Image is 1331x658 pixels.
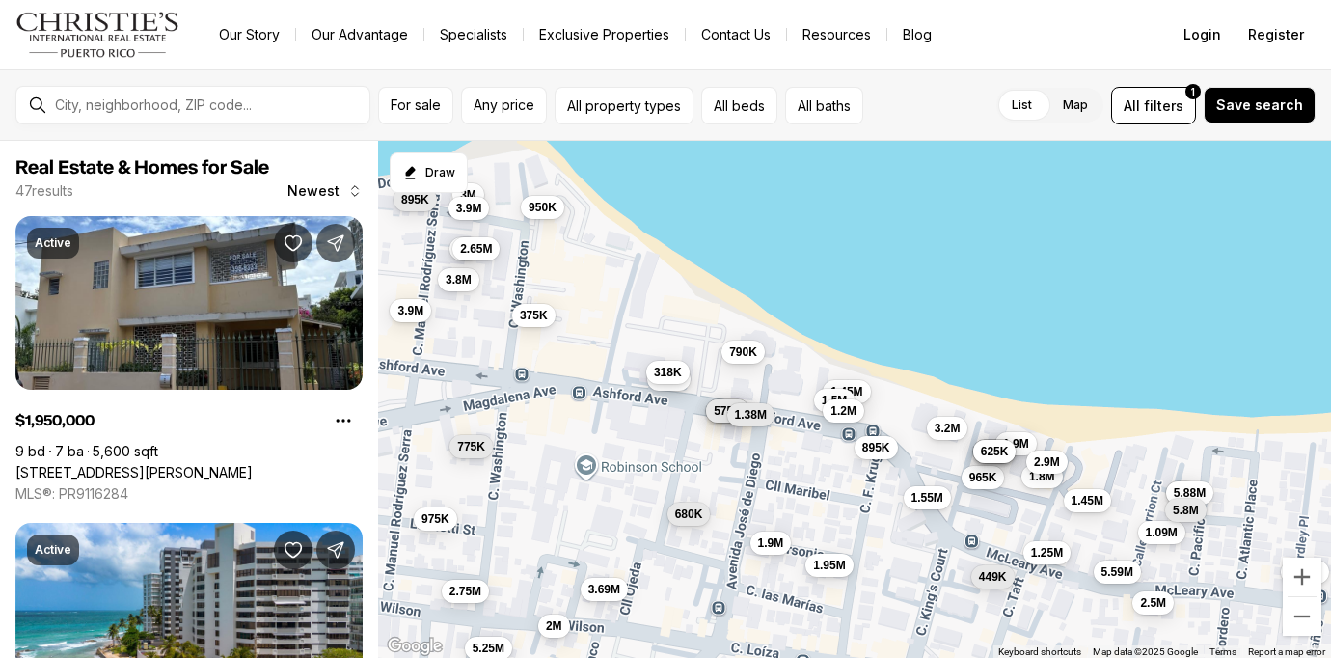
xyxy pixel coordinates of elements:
button: 1.2M [823,399,864,423]
button: 2M [538,614,570,637]
button: 2.75M [442,580,489,603]
button: 2.9M [1026,450,1068,473]
span: 895K [862,440,890,455]
button: 1.45M [1064,489,1111,512]
button: 3.9M [448,196,490,219]
span: 3.9M [456,200,482,215]
span: 1.55M [911,489,943,505]
span: 1.8M [1029,469,1055,484]
span: 3.9M [397,302,423,317]
span: 1 [1191,84,1195,99]
a: Our Advantage [296,21,423,48]
span: Any price [474,97,534,113]
button: 575K [706,398,749,422]
span: 2.75M [449,584,481,599]
button: 1.55M [904,485,951,508]
button: Save Property: 1 MANUEL RODRIGUEZ SERRA ST #6 [274,531,312,569]
span: filters [1144,96,1183,116]
button: 1.38M [727,402,774,425]
span: 625K [981,443,1009,458]
span: 1.45M [830,384,862,399]
button: 965K [962,466,1005,489]
span: 1.5M [822,392,848,407]
button: 375K [512,303,556,326]
span: 5.88M [1174,485,1206,501]
a: Resources [787,21,886,48]
button: 5.8M [1165,499,1207,522]
button: All baths [785,87,863,124]
span: 775K [457,439,485,454]
span: 895K [401,191,429,206]
span: Map data ©2025 Google [1093,646,1198,657]
button: 3.69M [581,577,628,600]
button: 1.95M [805,553,853,576]
a: 1510 CALLE MIRSONIA, SAN JUAN PR, 00911 [15,464,253,481]
span: 1.38M [735,406,767,422]
button: 3.8M [438,268,479,291]
span: 1.9M [758,535,784,550]
button: Newest [276,172,374,210]
button: Login [1172,15,1233,54]
span: 1.45M [1072,493,1103,508]
button: 1.25M [1023,540,1071,563]
button: For sale [378,87,453,124]
a: Specialists [424,21,523,48]
button: 3M [452,183,484,206]
button: Save search [1204,87,1316,123]
span: For sale [391,97,441,113]
span: 2.5M [1140,595,1166,611]
button: 1.9M [995,432,1037,455]
a: Our Story [204,21,295,48]
p: 47 results [15,183,73,199]
span: 1.09M [1146,525,1178,540]
img: logo [15,12,180,58]
span: Newest [287,183,340,199]
button: All property types [555,87,693,124]
button: 1.9M [750,531,792,554]
button: 950K [521,196,564,219]
span: 975K [421,510,449,526]
p: Active [35,235,71,251]
a: Terms (opens in new tab) [1209,646,1236,657]
span: Register [1248,27,1304,42]
span: 2M [546,617,562,633]
button: 945K [647,367,691,390]
span: 950K [529,200,557,215]
button: 775K [449,435,493,458]
button: 3.2M [927,416,968,439]
span: 575K [714,402,742,418]
button: 895K [855,436,898,459]
span: 945K [655,370,683,386]
label: List [996,88,1047,123]
span: 3.8M [446,272,472,288]
button: Allfilters1 [1111,87,1196,124]
button: Share Property [316,531,355,569]
span: 2.9M [1034,453,1060,469]
button: 680K [667,502,711,525]
button: 3M [449,236,481,260]
button: 895K [394,187,437,210]
span: 5.59M [1101,563,1133,579]
button: All beds [701,87,777,124]
span: 449K [979,568,1007,584]
button: Register [1236,15,1316,54]
button: 625K [973,439,1017,462]
span: 680K [675,506,703,521]
button: Any price [461,87,547,124]
button: 1.09M [1138,521,1185,544]
a: Report a map error [1248,646,1325,657]
button: 1.8M [1021,465,1063,488]
button: 790K [721,340,765,363]
button: Save Property: 1510 CALLE MIRSONIA [274,224,312,262]
span: 5.25M [473,640,504,655]
a: Exclusive Properties [524,21,685,48]
span: 2.65M [460,241,492,257]
span: 1.95M [813,557,845,572]
label: Map [1047,88,1103,123]
button: Property options [324,401,363,440]
span: 790K [729,343,757,359]
button: Share Property [316,224,355,262]
button: 1.45M [823,380,870,403]
button: Contact Us [686,21,786,48]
